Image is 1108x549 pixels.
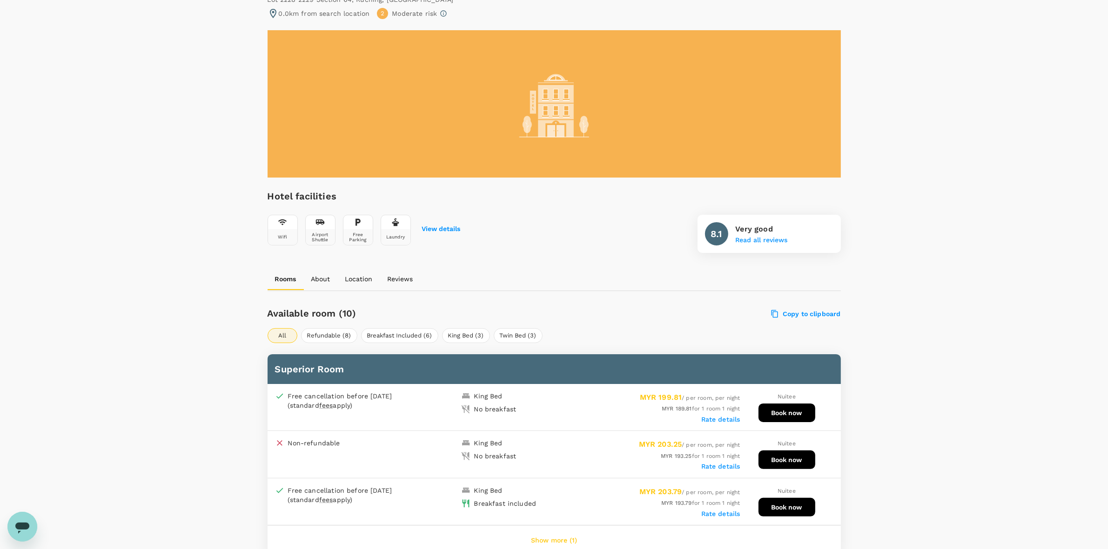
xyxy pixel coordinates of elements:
[388,274,413,284] p: Reviews
[461,486,470,495] img: king-bed-icon
[701,510,740,517] label: Rate details
[661,500,740,506] span: for 1 room 1 night
[474,486,503,495] div: King Bed
[639,440,682,449] span: MYR 203.25
[474,438,503,448] div: King Bed
[474,404,517,414] div: No breakfast
[494,328,543,343] button: Twin Bed (3)
[268,306,600,321] h6: Available room (10)
[345,232,371,242] div: Free Parking
[288,391,414,410] div: Free cancellation before [DATE] (standard apply)
[639,487,682,496] span: MYR 203.79
[759,403,815,422] button: Book now
[268,328,297,343] button: All
[288,438,340,448] p: Non-refundable
[640,393,682,402] span: MYR 199.81
[661,453,692,459] span: MYR 193.25
[345,274,373,284] p: Location
[275,274,296,284] p: Rooms
[361,328,438,343] button: Breakfast Included (6)
[661,453,740,459] span: for 1 room 1 night
[778,488,796,494] span: Nuitee
[662,405,740,412] span: for 1 room 1 night
[381,9,384,18] span: 2
[778,393,796,400] span: Nuitee
[778,440,796,447] span: Nuitee
[268,189,461,204] h6: Hotel facilities
[772,310,841,318] label: Copy to clipboard
[275,362,833,377] h6: Superior Room
[759,498,815,516] button: Book now
[288,486,414,504] div: Free cancellation before [DATE] (standard apply)
[661,500,692,506] span: MYR 193.79
[319,496,333,503] span: fees
[662,405,692,412] span: MYR 189.81
[308,232,333,242] div: Airport Shuttle
[759,450,815,469] button: Book now
[279,9,370,18] p: 0.0km from search location
[386,234,405,239] div: Laundry
[736,224,788,235] p: Very good
[701,463,740,470] label: Rate details
[711,226,722,241] h6: 8.1
[640,395,740,401] span: / per room, per night
[639,489,740,496] span: / per room, per night
[736,237,788,244] button: Read all reviews
[422,225,461,233] button: View details
[474,499,537,508] div: Breakfast included
[474,451,517,461] div: No breakfast
[461,438,470,448] img: king-bed-icon
[278,234,288,239] div: Wifi
[392,9,437,18] p: Moderate risk
[639,442,740,448] span: / per room, per night
[301,328,357,343] button: Refundable (8)
[461,391,470,401] img: king-bed-icon
[311,274,330,284] p: About
[442,328,490,343] button: King Bed (3)
[474,391,503,401] div: King Bed
[701,416,740,423] label: Rate details
[319,402,333,409] span: fees
[7,512,37,542] iframe: Button to launch messaging window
